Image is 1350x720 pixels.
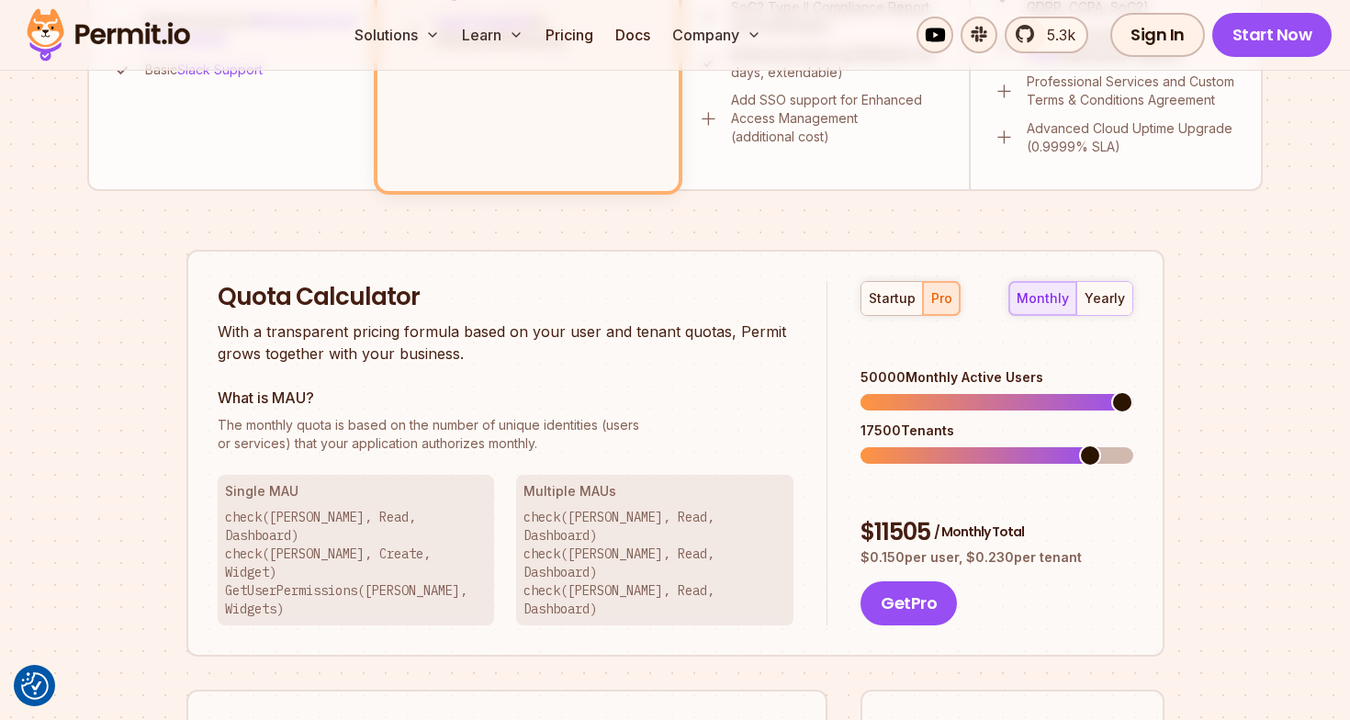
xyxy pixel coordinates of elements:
p: Add SSO support for Enhanced Access Management (additional cost) [731,91,947,146]
img: Permit logo [18,4,198,66]
span: / Monthly Total [934,523,1024,541]
h3: Single MAU [225,482,488,501]
div: startup [869,289,916,308]
h3: What is MAU? [218,387,794,409]
a: Sign In [1110,13,1205,57]
button: Solutions [347,17,447,53]
p: or services) that your application authorizes monthly. [218,416,794,453]
button: Consent Preferences [21,672,49,700]
div: 17500 Tenants [861,422,1132,440]
a: 5.3k [1005,17,1088,53]
h2: Quota Calculator [218,281,794,314]
a: Start Now [1212,13,1333,57]
p: Advanced Cloud Uptime Upgrade (0.9999% SLA) [1027,119,1239,156]
p: With a transparent pricing formula based on your user and tenant quotas, Permit grows together wi... [218,321,794,365]
div: $ 11505 [861,516,1132,549]
button: Learn [455,17,531,53]
button: GetPro [861,581,957,625]
p: Professional Services and Custom Terms & Conditions Agreement [1027,73,1239,109]
h3: Multiple MAUs [523,482,786,501]
a: Pricing [538,17,601,53]
span: 5.3k [1036,24,1075,46]
img: Revisit consent button [21,672,49,700]
div: yearly [1085,289,1125,308]
p: check([PERSON_NAME], Read, Dashboard) check([PERSON_NAME], Read, Dashboard) check([PERSON_NAME], ... [523,508,786,618]
a: Docs [608,17,658,53]
p: check([PERSON_NAME], Read, Dashboard) check([PERSON_NAME], Create, Widget) GetUserPermissions([PE... [225,508,488,618]
span: The monthly quota is based on the number of unique identities (users [218,416,794,434]
p: $ 0.150 per user, $ 0.230 per tenant [861,548,1132,567]
div: 50000 Monthly Active Users [861,368,1132,387]
button: Company [665,17,769,53]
